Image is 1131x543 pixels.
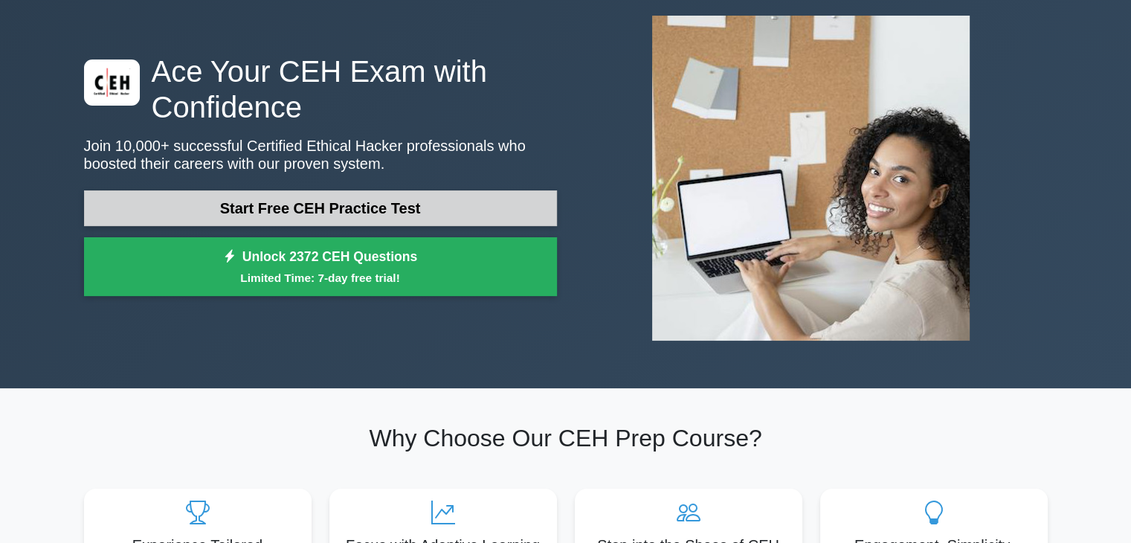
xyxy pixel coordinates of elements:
h2: Why Choose Our CEH Prep Course? [84,424,1048,452]
small: Limited Time: 7-day free trial! [103,269,538,286]
a: Start Free CEH Practice Test [84,190,557,226]
p: Join 10,000+ successful Certified Ethical Hacker professionals who boosted their careers with our... [84,137,557,173]
h1: Ace Your CEH Exam with Confidence [84,54,557,125]
a: Unlock 2372 CEH QuestionsLimited Time: 7-day free trial! [84,237,557,297]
